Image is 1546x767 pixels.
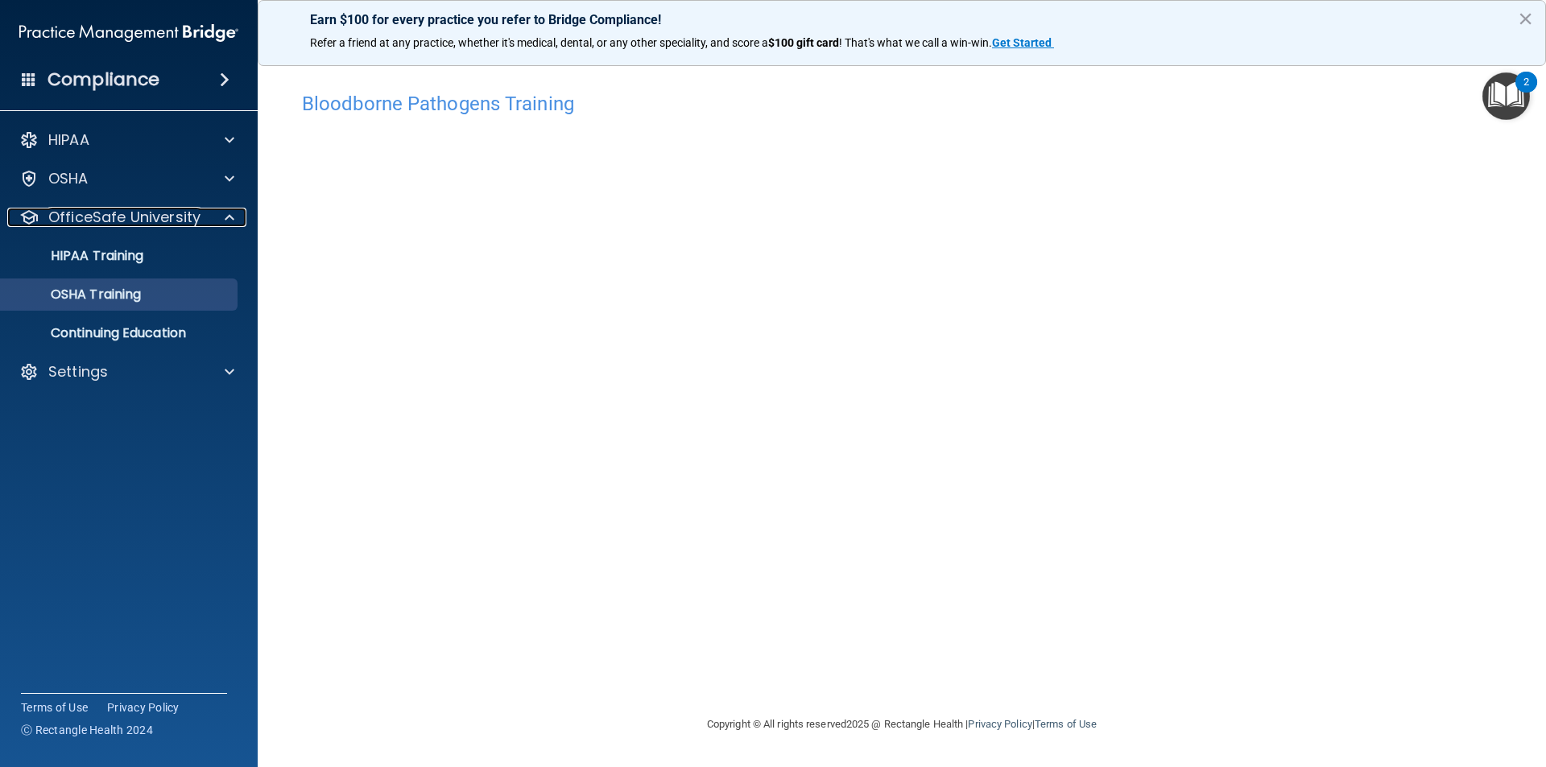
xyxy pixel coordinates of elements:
p: HIPAA [48,130,89,150]
div: 2 [1523,82,1529,103]
a: Privacy Policy [968,718,1031,730]
a: Settings [19,362,234,381]
a: Privacy Policy [107,699,180,715]
a: Terms of Use [21,699,88,715]
a: Terms of Use [1035,718,1097,730]
span: ! That's what we call a win-win. [839,36,992,49]
strong: Get Started [992,36,1052,49]
p: OSHA Training [10,287,141,303]
p: HIPAA Training [10,248,143,264]
a: HIPAA [19,130,234,150]
span: Ⓒ Rectangle Health 2024 [21,722,153,738]
p: OSHA [48,169,89,188]
a: OfficeSafe University [19,208,234,227]
span: Refer a friend at any practice, whether it's medical, dental, or any other speciality, and score a [310,36,768,49]
button: Close [1518,6,1533,31]
img: PMB logo [19,17,238,49]
h4: Bloodborne Pathogens Training [302,93,1502,114]
div: Copyright © All rights reserved 2025 @ Rectangle Health | | [608,699,1196,750]
a: Get Started [992,36,1054,49]
p: OfficeSafe University [48,208,200,227]
p: Continuing Education [10,325,230,341]
h4: Compliance [48,68,159,91]
iframe: bbp [302,123,1502,618]
button: Open Resource Center, 2 new notifications [1482,72,1530,120]
p: Settings [48,362,108,381]
p: Earn $100 for every practice you refer to Bridge Compliance! [310,12,1494,27]
strong: $100 gift card [768,36,839,49]
a: OSHA [19,169,234,188]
